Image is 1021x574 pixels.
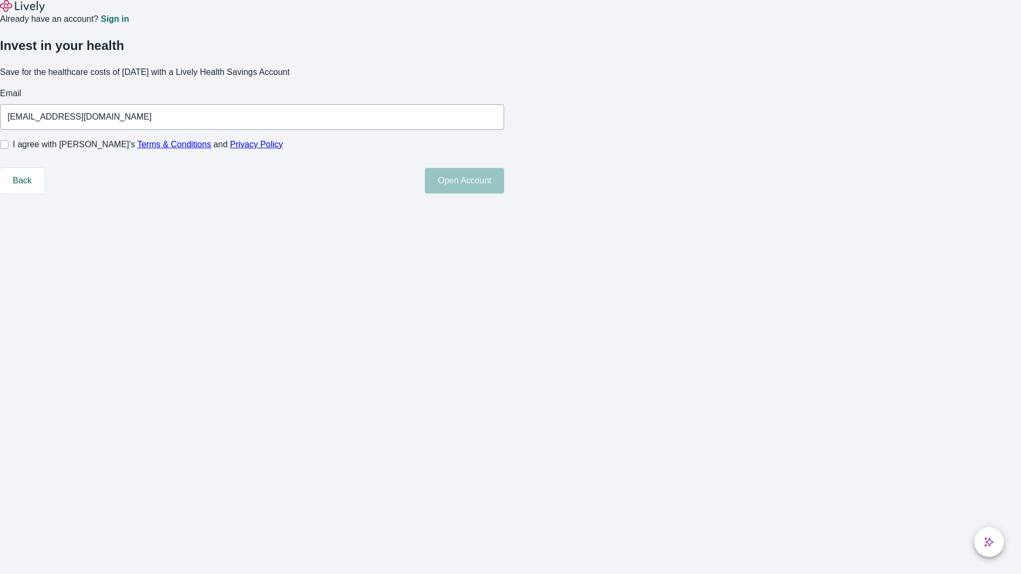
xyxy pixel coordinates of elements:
svg: Lively AI Assistant [984,537,994,547]
button: chat [974,527,1004,557]
a: Terms & Conditions [137,140,211,149]
span: I agree with [PERSON_NAME]’s and [13,138,283,151]
a: Sign in [101,15,129,23]
a: Privacy Policy [230,140,283,149]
